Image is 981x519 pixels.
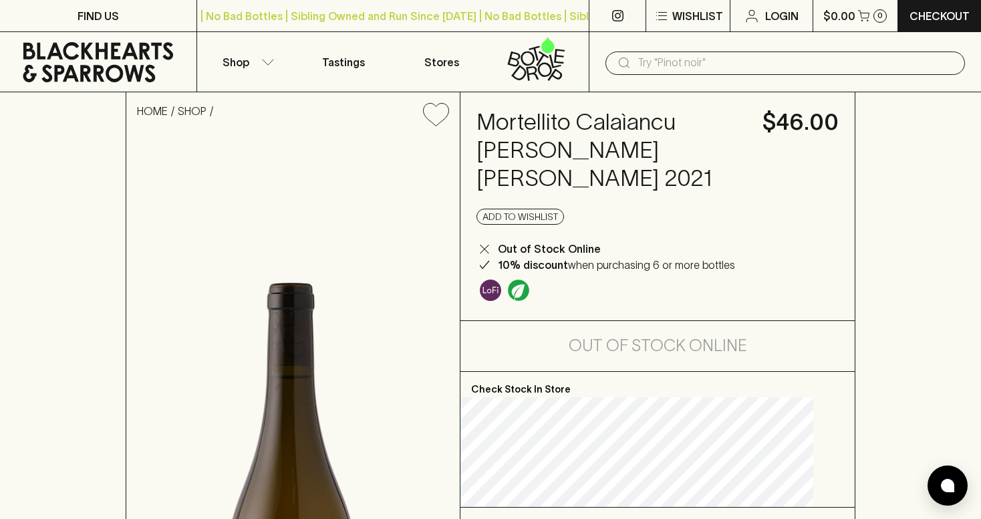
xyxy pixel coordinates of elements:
b: 10% discount [498,259,568,271]
input: Try "Pinot noir" [638,52,954,74]
button: Add to wishlist [476,209,564,225]
button: Shop [197,32,295,92]
p: FIND US [78,8,119,24]
a: Some may call it natural, others minimum intervention, either way, it’s hands off & maybe even a ... [476,276,505,304]
a: Organic [505,276,533,304]
p: Wishlist [672,8,723,24]
p: Login [765,8,799,24]
p: Tastings [322,54,365,70]
img: Lo-Fi [480,280,501,301]
h4: $46.00 [762,108,839,136]
button: Add to wishlist [418,98,454,132]
p: 0 [877,12,883,19]
img: bubble-icon [941,479,954,492]
a: Stores [393,32,491,92]
p: Stores [424,54,459,70]
p: Check Stock In Store [460,372,855,397]
h5: Out of Stock Online [569,335,747,356]
p: $0.00 [823,8,855,24]
p: Shop [223,54,249,70]
a: Tastings [295,32,393,92]
a: SHOP [178,105,206,117]
h4: Mortellito Calaìancu [PERSON_NAME] [PERSON_NAME] 2021 [476,108,746,193]
p: Checkout [909,8,970,24]
p: Out of Stock Online [498,241,601,257]
img: Organic [508,280,529,301]
p: when purchasing 6 or more bottles [498,257,735,273]
a: HOME [137,105,168,117]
